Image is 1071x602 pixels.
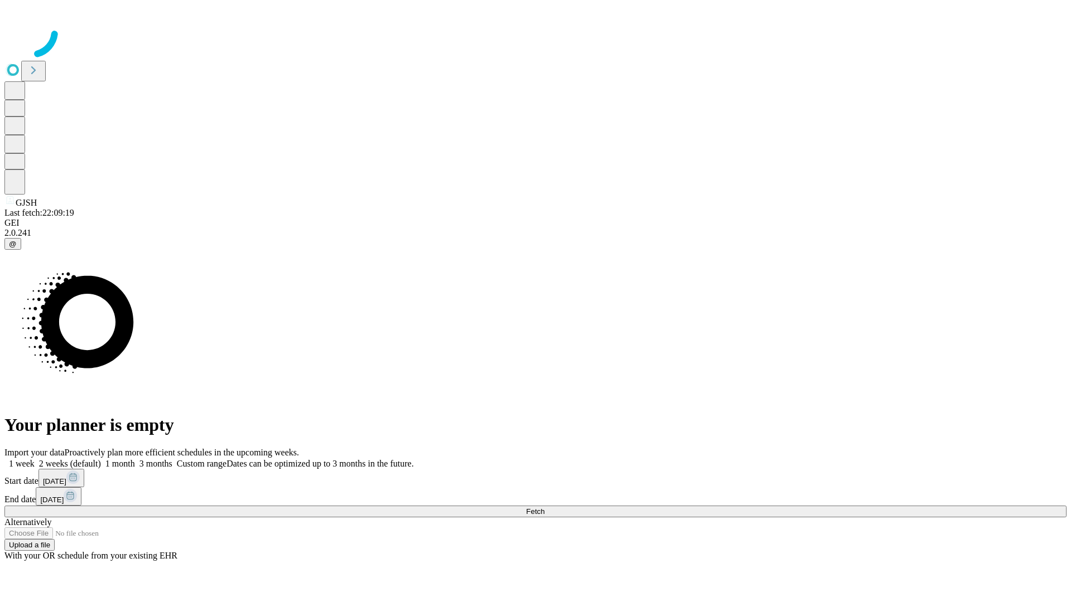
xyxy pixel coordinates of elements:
[177,459,226,468] span: Custom range
[38,469,84,487] button: [DATE]
[226,459,413,468] span: Dates can be optimized up to 3 months in the future.
[4,469,1067,487] div: Start date
[40,496,64,504] span: [DATE]
[65,448,299,457] span: Proactively plan more efficient schedules in the upcoming weeks.
[105,459,135,468] span: 1 month
[4,218,1067,228] div: GEI
[4,506,1067,517] button: Fetch
[4,415,1067,435] h1: Your planner is empty
[4,238,21,250] button: @
[4,448,65,457] span: Import your data
[4,228,1067,238] div: 2.0.241
[16,198,37,207] span: GJSH
[43,477,66,486] span: [DATE]
[4,517,51,527] span: Alternatively
[139,459,172,468] span: 3 months
[36,487,81,506] button: [DATE]
[9,240,17,248] span: @
[4,487,1067,506] div: End date
[4,208,74,217] span: Last fetch: 22:09:19
[526,507,544,516] span: Fetch
[9,459,35,468] span: 1 week
[39,459,101,468] span: 2 weeks (default)
[4,539,55,551] button: Upload a file
[4,551,177,560] span: With your OR schedule from your existing EHR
